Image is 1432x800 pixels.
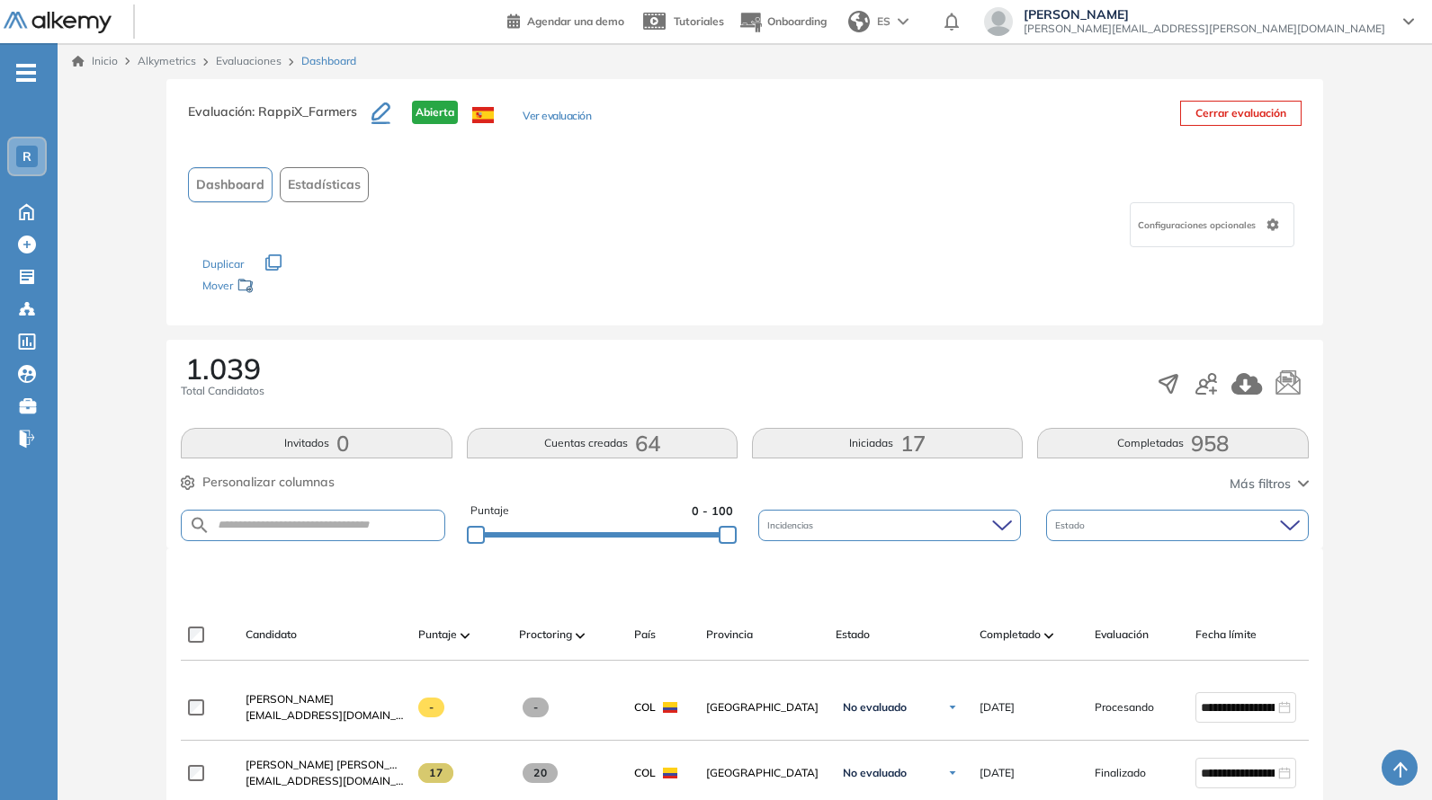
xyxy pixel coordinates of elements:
span: COL [634,765,656,781]
span: País [634,627,656,643]
span: Configuraciones opcionales [1138,218,1259,232]
span: [PERSON_NAME][EMAIL_ADDRESS][PERSON_NAME][DOMAIN_NAME] [1024,22,1385,36]
button: Cuentas creadas64 [467,428,738,458]
span: Estado [836,627,870,643]
img: ESP [472,107,494,123]
span: [EMAIL_ADDRESS][DOMAIN_NAME] [246,773,404,789]
span: Agendar una demo [527,14,624,28]
span: No evaluado [843,766,907,780]
span: Onboarding [767,14,827,28]
span: [DATE] [980,765,1015,781]
h3: Evaluación [188,101,371,138]
div: Incidencias [758,510,1021,541]
button: Ver evaluación [523,108,591,127]
button: Dashboard [188,167,273,202]
button: Personalizar columnas [181,473,335,492]
span: No evaluado [843,700,907,715]
a: Evaluaciones [216,54,282,67]
button: Completadas958 [1037,428,1308,458]
img: Ícono de flecha [947,768,958,778]
span: Estado [1055,519,1088,532]
button: Iniciadas17 [752,428,1023,458]
span: Estadísticas [288,175,361,194]
button: Cerrar evaluación [1180,101,1302,126]
span: Abierta [412,101,458,124]
span: Total Candidatos [181,383,264,399]
span: [EMAIL_ADDRESS][DOMAIN_NAME] [246,707,404,724]
img: [missing "en.ARROW_ALT" translation] [1044,633,1053,638]
span: Completado [980,627,1041,643]
span: Candidato [246,627,297,643]
span: Provincia [706,627,753,643]
img: SEARCH_ALT [189,514,210,537]
button: Onboarding [738,3,827,41]
img: Logo [4,12,112,34]
span: Alkymetrics [138,54,196,67]
span: Dashboard [301,53,356,69]
span: 20 [523,763,558,783]
span: Proctoring [519,627,572,643]
span: R [22,149,31,164]
span: [PERSON_NAME] [246,692,334,706]
span: Más filtros [1230,475,1291,493]
button: Más filtros [1230,475,1309,493]
span: [PERSON_NAME] [1024,7,1385,22]
span: Puntaje [470,502,509,520]
span: COL [634,699,656,716]
a: [PERSON_NAME] [PERSON_NAME] [246,757,404,773]
span: Fecha límite [1195,627,1257,643]
div: Estado [1046,510,1309,541]
span: Duplicar [202,257,244,271]
span: - [523,698,549,717]
span: 1.039 [185,354,261,383]
img: world [848,11,870,32]
img: Ícono de flecha [947,702,958,713]
span: - [418,698,444,717]
img: [missing "en.ARROW_ALT" translation] [576,633,585,638]
span: : RappiX_Farmers [252,103,357,120]
span: Puntaje [418,627,457,643]
span: Evaluación [1095,627,1149,643]
a: Inicio [72,53,118,69]
span: Personalizar columnas [202,473,335,492]
span: [DATE] [980,699,1015,716]
span: [GEOGRAPHIC_DATA] [706,765,821,781]
button: Invitados0 [181,428,452,458]
span: Tutoriales [674,14,724,28]
span: ES [877,13,891,30]
div: Mover [202,271,382,304]
span: Dashboard [196,175,264,194]
button: Estadísticas [280,167,369,202]
span: Finalizado [1095,765,1146,781]
span: Procesando [1095,699,1154,716]
img: [missing "en.ARROW_ALT" translation] [461,633,470,638]
a: Agendar una demo [507,9,624,31]
img: COL [663,702,677,713]
div: Configuraciones opcionales [1130,202,1294,247]
a: [PERSON_NAME] [246,691,404,707]
span: 0 - 100 [692,502,733,520]
span: 17 [418,763,453,783]
i: - [16,71,36,75]
span: Incidencias [767,519,817,532]
span: [GEOGRAPHIC_DATA] [706,699,821,716]
img: COL [663,768,677,778]
span: [PERSON_NAME] [PERSON_NAME] [246,758,425,771]
img: arrow [898,18,908,25]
